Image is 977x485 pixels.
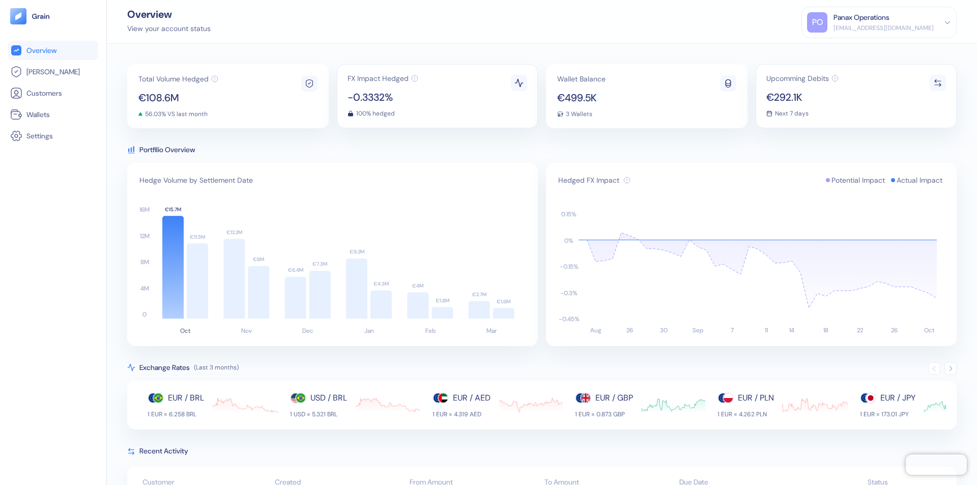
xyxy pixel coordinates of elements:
span: Hedge Volume by Settlement Date [139,175,253,185]
text: Oct [180,327,191,335]
text: €1.6M [497,298,510,305]
a: Customers [10,87,96,99]
div: EUR / PLN [738,392,774,404]
div: View your account status [127,23,211,34]
text: €7.3M [312,261,327,267]
span: Recent Activity [139,446,188,457]
text: 4M [140,284,149,293]
span: 56.03% VS last month [145,111,208,117]
div: PO [807,12,827,33]
span: Next 7 days [775,110,809,117]
text: €15.7M [165,206,181,213]
text: -0.15 % [560,263,579,271]
span: Portfilio Overview [139,145,195,155]
text: €4.3M [373,280,389,287]
text: 8M [140,258,149,266]
text: 12M [140,232,150,240]
span: 3 Wallets [566,111,592,117]
img: logo-tablet-V2.svg [10,8,26,24]
div: [EMAIL_ADDRESS][DOMAIN_NAME] [834,23,934,33]
text: 11 [765,326,768,334]
text: 14 [789,326,794,334]
span: 100% hedged [356,110,395,117]
text: 16M [139,206,150,214]
span: Customers [26,88,62,98]
div: 1 USD = 5.321 BRL [290,410,347,418]
a: Wallets [10,108,96,121]
span: FX Impact Hedged [348,75,409,82]
div: EUR / GBP [595,392,633,404]
text: Nov [241,327,252,335]
text: Jan [364,327,374,335]
span: [PERSON_NAME] [26,67,80,77]
div: 1 EUR = 4.262 PLN [717,410,774,418]
text: €8M [253,256,264,263]
a: Settings [10,130,96,142]
div: 1 EUR = 0.873 GBP [575,410,633,418]
span: Wallet Balance [557,75,606,82]
span: Hedged FX Impact [558,175,619,185]
text: -0.3 % [560,289,578,297]
span: €108.6M [138,93,218,103]
text: 0 [142,310,147,319]
span: €499.5K [557,93,606,103]
text: 18 [823,326,828,334]
text: Mar [486,327,497,335]
text: 0 % [564,237,573,245]
text: €2.7M [472,291,486,298]
span: -0.3332% [348,92,418,102]
span: Actual Impact [897,175,942,185]
text: €1.8M [436,297,449,304]
text: €9.2M [350,248,364,255]
text: Sep [693,326,703,334]
div: EUR / AED [453,392,491,404]
text: €4M [412,282,423,289]
span: Wallets [26,109,50,120]
text: Oct [924,326,935,334]
text: 26 [891,326,898,334]
text: €6.4M [288,267,303,273]
div: 1 EUR = 4.319 AED [433,410,491,418]
text: Aug [590,326,601,334]
text: 7 [731,326,734,334]
div: Panax Operations [834,12,889,23]
div: EUR / JPY [880,392,915,404]
img: logo [32,13,50,20]
span: Overview [26,45,56,55]
span: €292.1K [766,92,839,102]
text: 26 [626,326,633,334]
a: [PERSON_NAME] [10,66,96,78]
div: 1 EUR = 173.01 JPY [860,410,915,418]
span: (Last 3 months) [194,363,239,372]
text: Dec [302,327,313,335]
div: 1 EUR = 6.258 BRL [148,410,204,418]
iframe: Chatra live chat [906,454,967,475]
text: -0.45 % [559,315,580,323]
span: Exchange Rates [139,362,190,373]
span: Total Volume Hedged [138,75,209,82]
text: €11.5M [190,234,205,240]
span: Potential Impact [831,175,885,185]
span: Upcomming Debits [766,75,829,82]
text: €12.2M [226,229,242,236]
span: Settings [26,131,53,141]
text: 30 [660,326,668,334]
text: Feb [425,327,436,335]
div: EUR / BRL [168,392,204,404]
a: Overview [10,44,96,56]
text: 22 [857,326,864,334]
div: USD / BRL [310,392,347,404]
text: 0.15 % [561,210,577,218]
div: Overview [127,9,211,19]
